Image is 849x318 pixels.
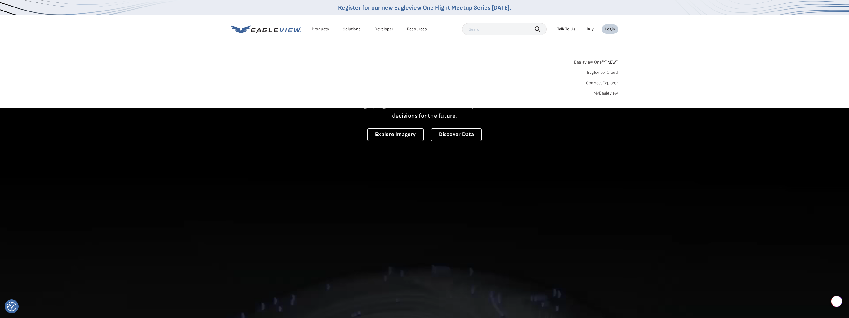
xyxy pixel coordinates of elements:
div: Products [312,26,329,32]
a: Developer [374,26,393,32]
div: Login [605,26,615,32]
a: Register for our new Eagleview One Flight Meetup Series [DATE]. [338,4,511,11]
a: Eagleview Cloud [587,70,618,75]
div: Solutions [343,26,361,32]
a: Buy [587,26,594,32]
a: MyEagleview [593,91,618,96]
span: NEW [605,60,618,65]
div: Talk To Us [557,26,575,32]
a: Discover Data [431,128,482,141]
a: Eagleview One™*NEW* [574,58,618,65]
a: ConnectExplorer [586,80,618,86]
div: Resources [407,26,427,32]
a: Explore Imagery [367,128,424,141]
img: Revisit consent button [7,302,16,311]
button: Consent Preferences [7,302,16,311]
input: Search [462,23,547,35]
